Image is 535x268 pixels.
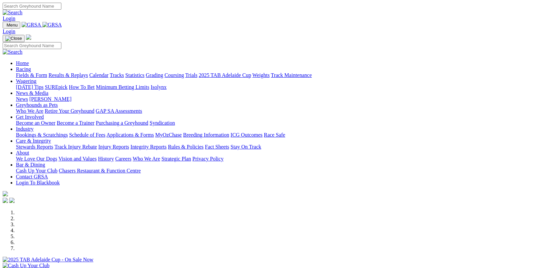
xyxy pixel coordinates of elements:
a: Stewards Reports [16,144,53,150]
a: Isolynx [151,84,167,90]
a: Breeding Information [183,132,229,138]
a: Greyhounds as Pets [16,102,58,108]
a: Login [3,16,15,21]
a: Applications & Forms [106,132,154,138]
a: Stay On Track [231,144,261,150]
a: Integrity Reports [130,144,167,150]
a: Careers [115,156,131,162]
img: GRSA [42,22,62,28]
div: About [16,156,532,162]
a: Minimum Betting Limits [96,84,149,90]
input: Search [3,42,61,49]
a: Who We Are [16,108,43,114]
a: Grading [146,72,163,78]
a: Care & Integrity [16,138,51,144]
a: Cash Up Your Club [16,168,57,173]
a: Login [3,29,15,34]
a: Wagering [16,78,36,84]
a: About [16,150,29,156]
a: Track Maintenance [271,72,312,78]
a: How To Bet [69,84,95,90]
img: Search [3,49,23,55]
a: GAP SA Assessments [96,108,142,114]
div: Get Involved [16,120,532,126]
a: Track Injury Rebate [54,144,97,150]
a: MyOzChase [155,132,182,138]
button: Toggle navigation [3,35,25,42]
a: Statistics [125,72,145,78]
div: Care & Integrity [16,144,532,150]
span: Menu [7,23,18,28]
a: Injury Reports [98,144,129,150]
a: Vision and Values [58,156,97,162]
a: Retire Your Greyhound [45,108,95,114]
a: Chasers Restaurant & Function Centre [59,168,141,173]
div: Bar & Dining [16,168,532,174]
img: facebook.svg [3,198,8,203]
input: Search [3,3,61,10]
a: Calendar [89,72,108,78]
a: Race Safe [264,132,285,138]
a: Bookings & Scratchings [16,132,68,138]
a: [DATE] Tips [16,84,43,90]
a: Become a Trainer [57,120,95,126]
a: Trials [185,72,197,78]
a: [PERSON_NAME] [29,96,71,102]
div: Industry [16,132,532,138]
button: Toggle navigation [3,22,20,29]
a: News & Media [16,90,48,96]
a: Privacy Policy [192,156,224,162]
a: Contact GRSA [16,174,48,179]
div: News & Media [16,96,532,102]
a: Login To Blackbook [16,180,60,185]
a: Purchasing a Greyhound [96,120,148,126]
a: Fields & Form [16,72,47,78]
a: Bar & Dining [16,162,45,167]
div: Wagering [16,84,532,90]
a: Schedule of Fees [69,132,105,138]
a: Rules & Policies [168,144,204,150]
a: History [98,156,114,162]
div: Racing [16,72,532,78]
img: logo-grsa-white.png [26,34,31,40]
a: Become an Owner [16,120,55,126]
a: We Love Our Dogs [16,156,57,162]
img: Close [5,36,22,41]
a: Home [16,60,29,66]
img: twitter.svg [9,198,15,203]
a: Coursing [165,72,184,78]
img: Search [3,10,23,16]
a: News [16,96,28,102]
a: Who We Are [133,156,160,162]
div: Greyhounds as Pets [16,108,532,114]
a: Get Involved [16,114,44,120]
a: Racing [16,66,31,72]
a: Fact Sheets [205,144,229,150]
img: logo-grsa-white.png [3,191,8,196]
img: 2025 TAB Adelaide Cup - On Sale Now [3,257,94,263]
a: Syndication [150,120,175,126]
a: 2025 TAB Adelaide Cup [199,72,251,78]
img: GRSA [22,22,41,28]
a: Results & Replays [48,72,88,78]
a: Weights [252,72,270,78]
a: Strategic Plan [162,156,191,162]
a: ICG Outcomes [231,132,262,138]
a: Industry [16,126,33,132]
a: Tracks [110,72,124,78]
a: SUREpick [45,84,67,90]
